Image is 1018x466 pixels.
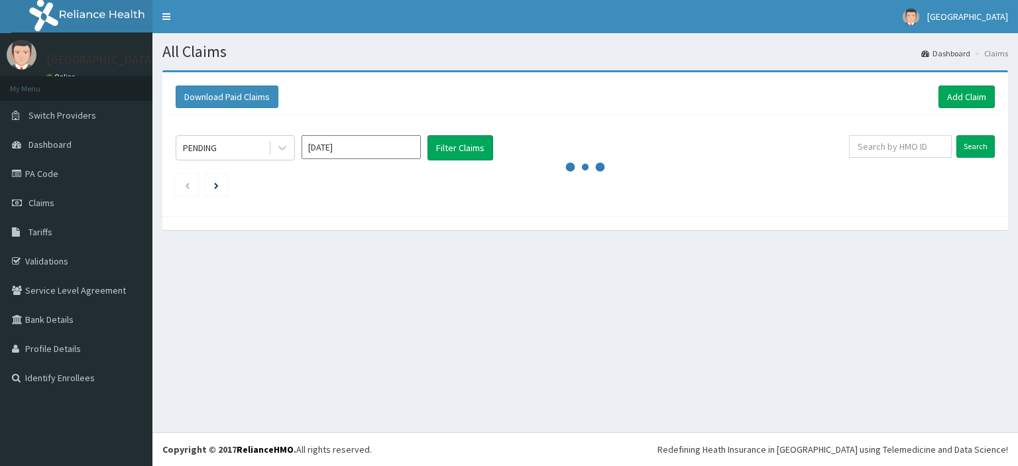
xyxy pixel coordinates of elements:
[7,40,36,70] img: User Image
[46,72,78,82] a: Online
[938,86,995,108] a: Add Claim
[183,141,217,154] div: PENDING
[28,197,54,209] span: Claims
[972,48,1008,59] li: Claims
[176,86,278,108] button: Download Paid Claims
[927,11,1008,23] span: [GEOGRAPHIC_DATA]
[427,135,493,160] button: Filter Claims
[921,48,970,59] a: Dashboard
[657,443,1008,456] div: Redefining Heath Insurance in [GEOGRAPHIC_DATA] using Telemedicine and Data Science!
[214,179,219,191] a: Next page
[28,226,52,238] span: Tariffs
[565,147,605,187] svg: audio-loading
[956,135,995,158] input: Search
[162,443,296,455] strong: Copyright © 2017 .
[237,443,294,455] a: RelianceHMO
[302,135,421,159] input: Select Month and Year
[184,179,190,191] a: Previous page
[46,54,156,66] p: [GEOGRAPHIC_DATA]
[152,432,1018,466] footer: All rights reserved.
[903,9,919,25] img: User Image
[849,135,952,158] input: Search by HMO ID
[28,139,72,150] span: Dashboard
[28,109,96,121] span: Switch Providers
[162,43,1008,60] h1: All Claims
